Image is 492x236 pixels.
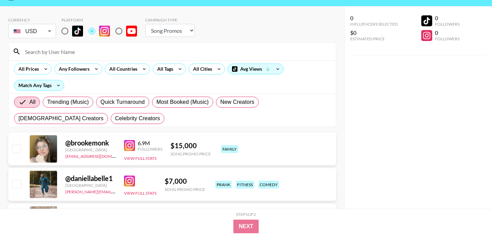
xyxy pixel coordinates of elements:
[65,174,116,183] div: @ daniellabelle1
[124,191,156,196] button: View Full Stats
[220,98,255,106] span: New Creators
[350,36,398,41] div: Estimated Price
[65,152,134,159] a: [EMAIL_ADDRESS][DOMAIN_NAME]
[215,181,232,189] div: prank
[156,98,209,106] span: Most Booked (Music)
[65,139,116,147] div: @ brookemonk
[99,26,110,37] img: Instagram
[350,15,398,22] div: 0
[170,141,211,150] div: $ 15,000
[228,64,283,74] div: Avg Views
[145,17,195,23] div: Campaign Type
[55,64,91,74] div: Any Followers
[236,181,254,189] div: fitness
[115,114,160,123] span: Celebrity Creators
[126,26,137,37] img: YouTube
[21,46,332,57] input: Search by User Name
[138,140,162,147] div: 6.9M
[65,188,166,194] a: [PERSON_NAME][EMAIL_ADDRESS][DOMAIN_NAME]
[65,147,116,152] div: [GEOGRAPHIC_DATA]
[14,80,64,91] div: Match Any Tags
[10,25,55,37] div: USD
[165,187,205,192] div: Song Promo Price
[18,114,104,123] span: [DEMOGRAPHIC_DATA] Creators
[189,64,214,74] div: All Cities
[61,17,142,23] div: Platform
[124,156,156,161] button: View Full Stats
[350,22,398,27] div: Influencers Selected
[435,29,460,36] div: 0
[8,17,56,23] div: Currency
[165,177,205,185] div: $ 7,000
[236,212,256,217] div: Step 1 of 2
[258,181,279,189] div: comedy
[29,98,36,106] span: All
[435,15,460,22] div: 0
[435,36,460,41] div: Followers
[435,22,460,27] div: Followers
[138,147,162,152] div: Followers
[170,151,211,156] div: Song Promo Price
[47,98,89,106] span: Trending (Music)
[100,98,145,106] span: Quick Turnaround
[124,176,135,186] img: Instagram
[233,220,259,233] button: Next
[14,64,40,74] div: All Prices
[124,140,135,151] img: Instagram
[105,64,139,74] div: All Countries
[458,202,484,228] iframe: Drift Widget Chat Controller
[350,29,398,36] div: $0
[65,183,116,188] div: [GEOGRAPHIC_DATA]
[72,26,83,37] img: TikTok
[221,145,238,153] div: family
[153,64,175,74] div: All Tags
